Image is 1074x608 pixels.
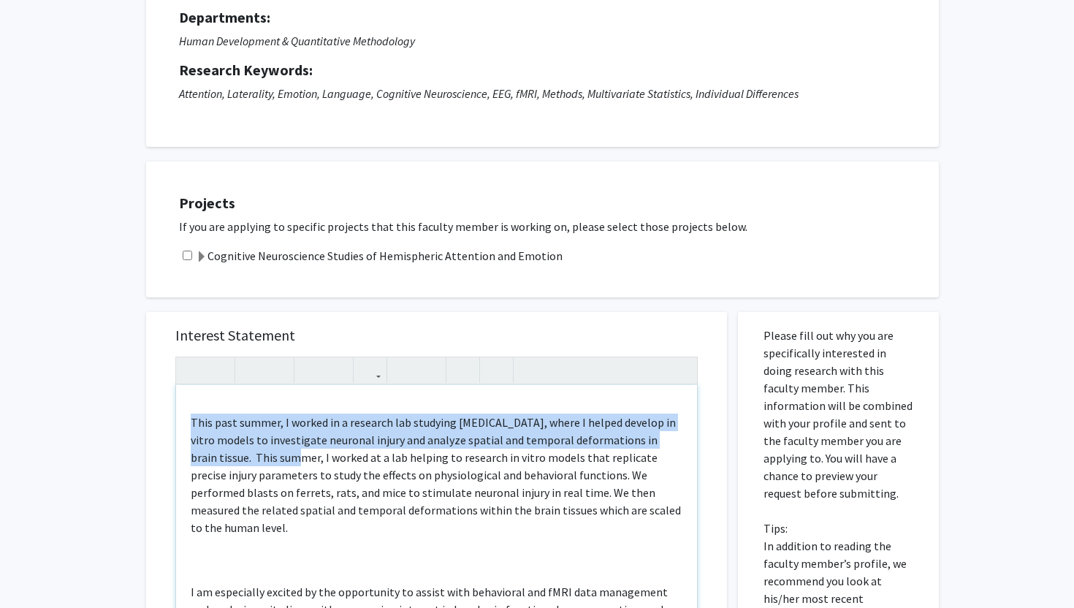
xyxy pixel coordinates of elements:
[179,8,270,26] strong: Departments:
[357,357,383,383] button: Link
[484,357,509,383] button: Insert horizontal rule
[205,357,231,383] button: Redo (Ctrl + Y)
[298,357,324,383] button: Superscript
[324,357,349,383] button: Subscript
[179,194,235,212] strong: Projects
[450,357,476,383] button: Remove format
[239,357,264,383] button: Strong (Ctrl + B)
[11,542,62,597] iframe: Chat
[196,247,563,265] label: Cognitive Neuroscience Studies of Hemispheric Attention and Emotion
[416,357,442,383] button: Ordered list
[179,61,313,79] strong: Research Keywords:
[175,327,698,344] h5: Interest Statement
[191,414,682,536] p: This past summer, I worked in a research lab studying [MEDICAL_DATA], where I helped develop in v...
[264,357,290,383] button: Emphasis (Ctrl + I)
[179,218,924,235] p: If you are applying to specific projects that this faculty member is working on, please select th...
[668,357,693,383] button: Fullscreen
[180,357,205,383] button: Undo (Ctrl + Z)
[179,86,799,101] i: Attention, Laterality, Emotion, Language, Cognitive Neuroscience, EEG, fMRI, Methods, Multivariat...
[179,34,415,48] i: Human Development & Quantitative Methodology
[391,357,416,383] button: Unordered list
